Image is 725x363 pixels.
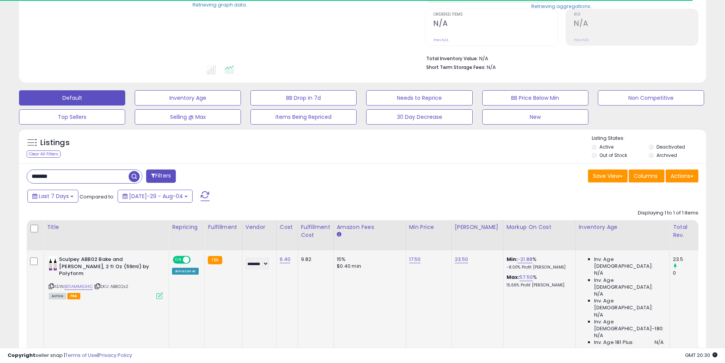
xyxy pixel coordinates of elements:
[409,223,448,231] div: Min Price
[638,209,698,217] div: Displaying 1 to 1 of 1 items
[146,170,176,183] button: Filters
[594,318,664,332] span: Inv. Age [DEMOGRAPHIC_DATA]-180:
[250,90,357,106] button: BB Drop in 7d
[118,190,193,203] button: [DATE]-29 - Aug-04
[507,256,570,270] div: %
[507,256,518,263] b: Min:
[174,257,183,263] span: ON
[598,90,704,106] button: Non Competitive
[656,152,677,158] label: Archived
[366,90,472,106] button: Needs to Reprice
[519,273,533,281] a: 57.50
[337,223,403,231] div: Amazon Fees
[366,109,472,125] button: 30 Day Decrease
[80,193,115,200] span: Compared to:
[135,90,241,106] button: Inventory Age
[129,192,183,200] span: [DATE]-29 - Aug-04
[49,256,57,271] img: 410jkSoHgEL._SL40_.jpg
[482,109,588,125] button: New
[666,170,698,182] button: Actions
[49,293,66,299] span: All listings currently available for purchase on Amazon
[629,170,664,182] button: Columns
[19,109,125,125] button: Top Sellers
[65,352,97,359] a: Terms of Use
[59,256,151,279] b: Sculpey ABB02 Bake and [PERSON_NAME], 2 fl Oz (59ml) by Polyform
[301,256,328,263] div: 9.82
[579,223,666,231] div: Inventory Age
[588,170,628,182] button: Save View
[19,90,125,106] button: Default
[8,352,35,359] strong: Copyright
[337,256,400,263] div: 15%
[94,283,128,289] span: | SKU: ABB02x2
[599,144,613,150] label: Active
[594,277,664,291] span: Inv. Age [DEMOGRAPHIC_DATA]:
[337,231,341,238] small: Amazon Fees.
[531,3,593,10] div: Retrieving aggregations..
[507,273,520,281] b: Max:
[47,223,166,231] div: Title
[594,256,664,270] span: Inv. Age [DEMOGRAPHIC_DATA]:
[172,223,201,231] div: Repricing
[99,352,132,359] a: Privacy Policy
[208,223,239,231] div: Fulfillment
[594,339,634,346] span: Inv. Age 181 Plus:
[49,256,163,298] div: ASIN:
[280,223,295,231] div: Cost
[594,312,603,318] span: N/A
[280,256,291,263] a: 6.40
[507,223,572,231] div: Markup on Cost
[337,263,400,270] div: $0.40 min
[27,190,78,203] button: Last 7 Days
[655,339,664,346] span: N/A
[245,223,273,231] div: Vendor
[409,256,421,263] a: 17.50
[208,256,222,264] small: FBA
[594,270,603,277] span: N/A
[8,352,132,359] div: seller snap | |
[40,138,70,148] h5: Listings
[503,220,575,250] th: The percentage added to the cost of goods (COGS) that forms the calculator for Min & Max prices.
[656,144,685,150] label: Deactivated
[64,283,93,290] a: B01AMMG34C
[673,223,701,239] div: Total Rev.
[507,283,570,288] p: 15.66% Profit [PERSON_NAME]
[301,223,330,239] div: Fulfillment Cost
[39,192,69,200] span: Last 7 Days
[507,265,570,270] p: -8.00% Profit [PERSON_NAME]
[455,256,468,263] a: 23.50
[482,90,588,106] button: BB Price Below Min
[685,352,717,359] span: 2025-08-12 20:30 GMT
[193,1,248,8] div: Retrieving graph data..
[27,150,61,158] div: Clear All Filters
[594,297,664,311] span: Inv. Age [DEMOGRAPHIC_DATA]:
[455,223,500,231] div: [PERSON_NAME]
[135,109,241,125] button: Selling @ Max
[190,257,202,263] span: OFF
[507,274,570,288] div: %
[634,172,658,180] span: Columns
[594,332,603,339] span: N/A
[592,135,706,142] p: Listing States:
[599,152,627,158] label: Out of Stock
[242,220,276,250] th: CSV column name: cust_attr_2_Vendor
[673,270,704,277] div: 0
[518,256,532,263] a: -21.88
[67,293,80,299] span: FBA
[594,291,603,297] span: N/A
[673,256,704,263] div: 23.5
[172,268,199,275] div: Amazon AI
[250,109,357,125] button: Items Being Repriced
